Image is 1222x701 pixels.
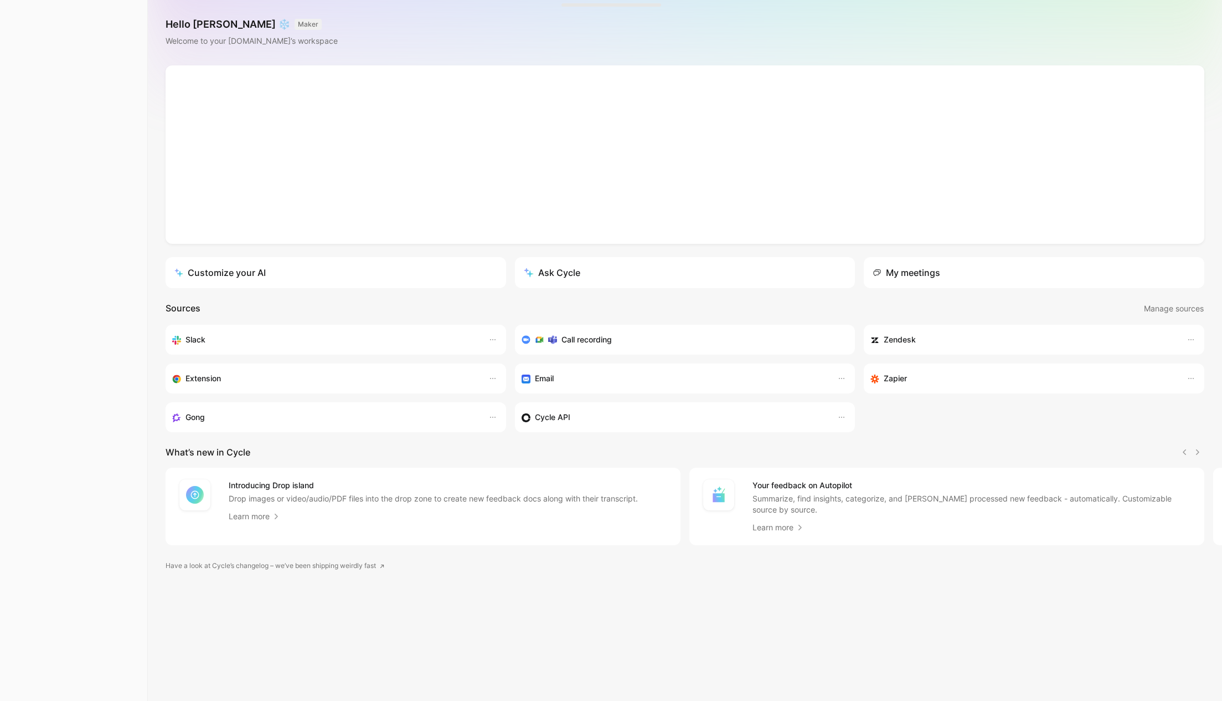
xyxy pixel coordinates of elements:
[172,372,477,385] div: Capture feedback from anywhere on the web
[295,19,322,30] button: MAKER
[229,493,638,504] p: Drop images or video/audio/PDF files into the drop zone to create new feedback docs along with th...
[752,493,1191,515] p: Summarize, find insights, categorize, and [PERSON_NAME] processed new feedback - automatically. C...
[870,372,1175,385] div: Capture feedback from thousands of sources with Zapier (survey results, recordings, sheets, etc).
[1143,301,1204,316] button: Manage sources
[166,257,506,288] a: Customize your AI
[172,333,477,346] div: Sync your accounts, send feedback and get updates in Slack
[535,411,570,424] h3: Cycle API
[873,266,940,279] div: My meetings
[174,266,266,279] div: Customize your AI
[752,521,805,534] a: Learn more
[229,479,638,492] h4: Introducing Drop island
[166,446,250,459] h2: What’s new in Cycle
[522,333,840,346] div: Record & transcribe meetings from Zoom, Meet & Teams.
[172,411,477,424] div: Capture feedback from your incoming calls
[535,372,554,385] h3: Email
[229,510,281,523] a: Learn more
[515,257,855,288] button: Ask Cycle
[522,372,827,385] div: Forward emails to your feedback inbox
[166,18,338,31] h1: Hello [PERSON_NAME] ❄️
[166,301,200,316] h2: Sources
[752,479,1191,492] h4: Your feedback on Autopilot
[522,411,827,424] div: Sync accounts & send feedback from custom sources. Get inspired by our favorite use case
[884,333,916,346] h3: Zendesk
[166,34,338,48] div: Welcome to your [DOMAIN_NAME]’s workspace
[185,372,221,385] h3: Extension
[870,333,1175,346] div: Sync accounts and create docs
[524,266,580,279] div: Ask Cycle
[185,333,205,346] h3: Slack
[1144,302,1204,315] span: Manage sources
[884,372,907,385] h3: Zapier
[561,333,612,346] h3: Call recording
[166,560,385,571] a: Have a look at Cycle’s changelog – we’ve been shipping weirdly fast
[185,411,205,424] h3: Gong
